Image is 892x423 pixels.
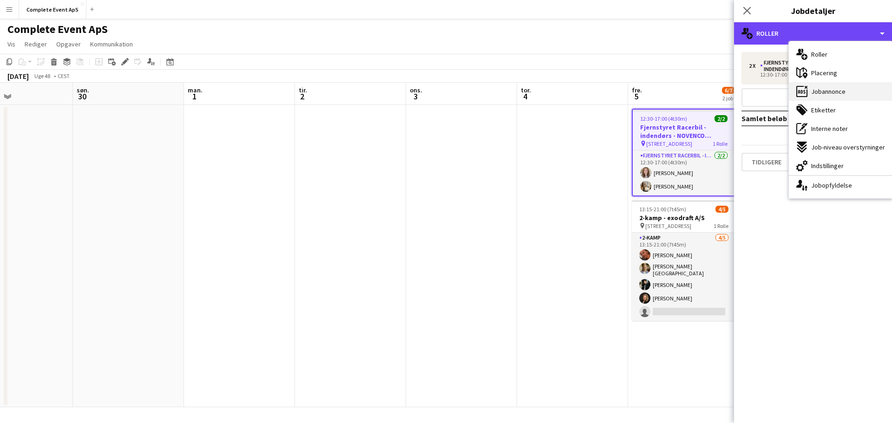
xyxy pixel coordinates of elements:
[811,87,846,96] span: Jobannonce
[632,233,736,321] app-card-role: 2-kamp4/513:15-21:00 (7t45m)[PERSON_NAME][PERSON_NAME][GEOGRAPHIC_DATA][PERSON_NAME][PERSON_NAME]
[188,86,203,94] span: man.
[632,200,736,321] app-job-card: 13:15-21:00 (7t45m)4/52-kamp - exodraft A/S [STREET_ADDRESS]1 Rolle2-kamp4/513:15-21:00 (7t45m)[P...
[645,222,691,229] span: [STREET_ADDRESS]
[646,140,692,147] span: [STREET_ADDRESS]
[90,40,133,48] span: Kommunikation
[77,86,89,94] span: søn.
[633,150,735,195] app-card-role: Fjernstyret Racerbil - indendørs2/212:30-17:00 (4t30m)[PERSON_NAME][PERSON_NAME]
[31,72,54,79] span: Uge 48
[633,123,735,140] h3: Fjernstyret Racerbil - indendørs - NOVENCO MARINE & OFFSHORE A/S
[722,87,735,94] span: 6/7
[7,72,29,81] div: [DATE]
[760,59,841,72] div: Fjernstyret Racerbil - indendørs
[632,109,736,196] app-job-card: 12:30-17:00 (4t30m)2/2Fjernstyret Racerbil - indendørs - NOVENCO MARINE & OFFSHORE A/S [STREET_AD...
[811,143,885,151] span: Job-niveau overstyrninger
[519,91,531,102] span: 4
[25,40,47,48] span: Rediger
[715,206,728,213] span: 4/5
[86,38,137,50] a: Kommunikation
[297,91,307,102] span: 2
[811,162,844,170] span: Indstillinger
[722,95,735,102] div: 2 job
[632,214,736,222] h3: 2-kamp - exodraft A/S
[734,5,892,17] h3: Jobdetaljer
[749,63,760,69] div: 2 x
[630,91,642,102] span: 5
[640,115,687,122] span: 12:30-17:00 (4t30m)
[75,91,89,102] span: 30
[811,69,837,77] span: Placering
[19,0,86,19] button: Complete Event ApS
[52,38,85,50] a: Opgaver
[734,22,892,45] div: Roller
[58,72,70,79] div: CEST
[410,86,422,94] span: ons.
[714,222,728,229] span: 1 Rolle
[21,38,51,50] a: Rediger
[299,86,307,94] span: tir.
[741,111,831,126] td: Samlet beløb
[811,106,836,114] span: Etiketter
[4,38,19,50] a: Vis
[811,50,827,59] span: Roller
[186,91,203,102] span: 1
[715,115,728,122] span: 2/2
[7,22,108,36] h1: Complete Event ApS
[7,40,15,48] span: Vis
[56,40,81,48] span: Opgaver
[741,153,792,171] button: Tidligere
[521,86,531,94] span: tor.
[632,86,642,94] span: fre.
[749,72,867,77] div: 12:30-17:00 (4t30m)
[639,206,686,213] span: 13:15-21:00 (7t45m)
[741,88,885,107] button: Tilføj rolle
[811,124,848,133] span: Interne noter
[713,140,728,147] span: 1 Rolle
[408,91,422,102] span: 3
